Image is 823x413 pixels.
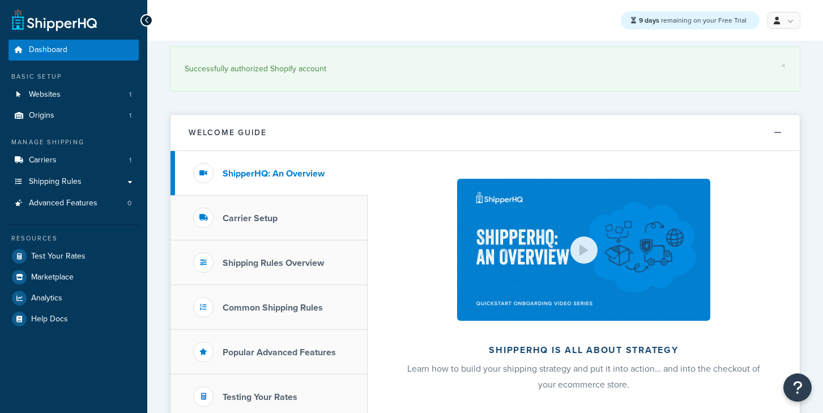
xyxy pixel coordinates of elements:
[8,288,139,308] a: Analytics
[129,90,131,100] span: 1
[223,392,297,402] h3: Testing Your Rates
[8,150,139,171] a: Carriers1
[8,193,139,214] li: Advanced Features
[8,193,139,214] a: Advanced Features0
[639,15,747,25] span: remaining on your Free Trial
[8,84,139,105] li: Websites
[223,169,325,179] h3: ShipperHQ: An Overview
[31,273,74,282] span: Marketplace
[223,347,336,358] h3: Popular Advanced Features
[8,246,139,266] a: Test Your Rates
[185,61,786,77] div: Successfully authorized Shopify account
[29,111,54,121] span: Origins
[8,137,139,147] div: Manage Shipping
[8,150,139,171] li: Carriers
[781,61,786,70] a: ×
[8,84,139,105] a: Websites1
[8,105,139,126] a: Origins1
[189,128,267,137] h2: Welcome Guide
[8,171,139,192] a: Shipping Rules
[170,115,800,151] button: Welcome Guide
[8,72,139,81] div: Basic Setup
[29,156,57,165] span: Carriers
[29,199,97,208] span: Advanced Features
[129,156,131,165] span: 1
[223,213,278,223] h3: Carrier Setup
[8,40,139,61] a: Dashboard
[31,315,68,324] span: Help Docs
[223,258,324,268] h3: Shipping Rules Overview
[8,309,139,329] a: Help Docs
[127,199,131,208] span: 0
[8,105,139,126] li: Origins
[29,177,82,187] span: Shipping Rules
[457,179,710,321] img: ShipperHQ is all about strategy
[398,345,770,355] h2: ShipperHQ is all about strategy
[407,362,760,391] span: Learn how to build your shipping strategy and put it into action… and into the checkout of your e...
[8,234,139,243] div: Resources
[8,267,139,287] a: Marketplace
[783,373,812,402] button: Open Resource Center
[223,303,323,313] h3: Common Shipping Rules
[129,111,131,121] span: 1
[29,90,61,100] span: Websites
[29,45,67,55] span: Dashboard
[639,15,659,25] strong: 9 days
[31,294,62,303] span: Analytics
[31,252,86,261] span: Test Your Rates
